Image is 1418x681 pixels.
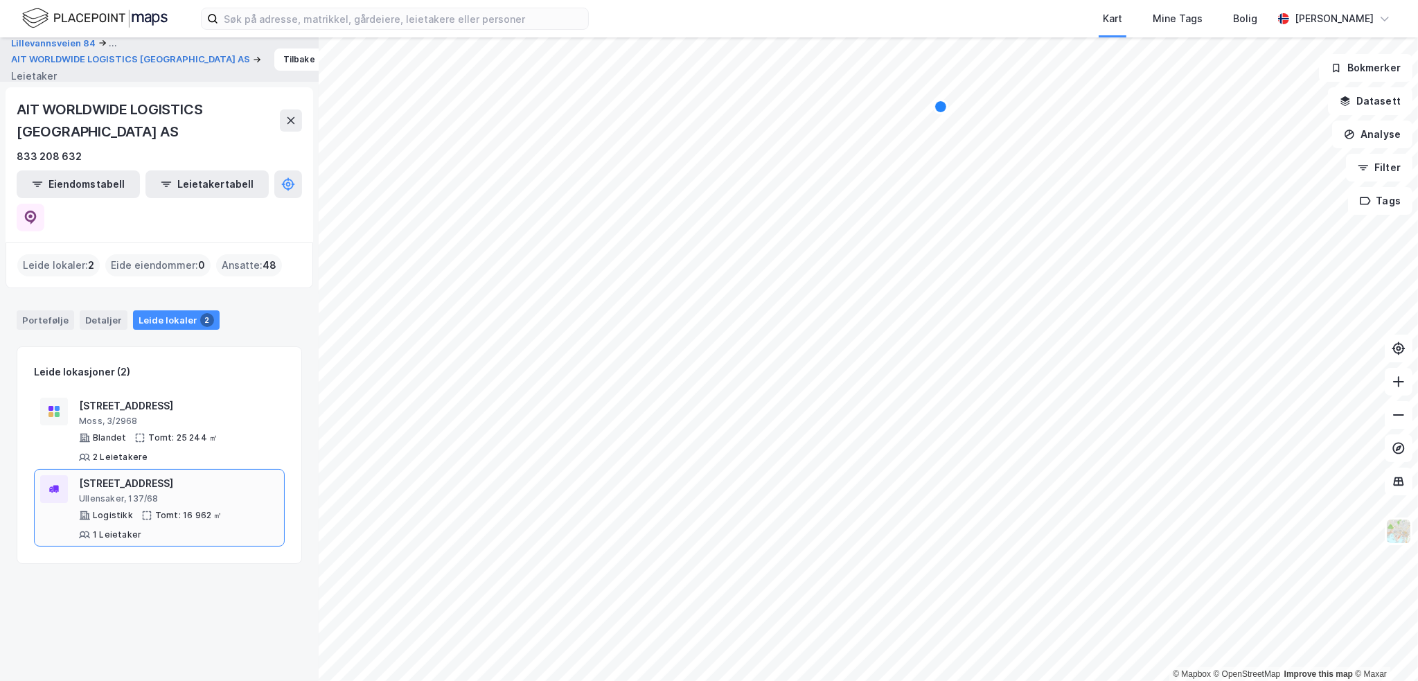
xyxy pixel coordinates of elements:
[11,68,57,85] div: Leietaker
[200,313,214,327] div: 2
[133,310,220,330] div: Leide lokaler
[17,254,100,276] div: Leide lokaler :
[17,98,280,143] div: AIT WORLDWIDE LOGISTICS [GEOGRAPHIC_DATA] AS
[79,493,278,504] div: Ullensaker, 137/68
[80,310,127,330] div: Detaljer
[17,148,82,165] div: 833 208 632
[1348,187,1412,215] button: Tags
[34,364,130,380] div: Leide lokasjoner (2)
[79,398,278,414] div: [STREET_ADDRESS]
[11,35,98,51] button: Lillevannsveien 84
[216,254,282,276] div: Ansatte :
[105,254,211,276] div: Eide eiendommer :
[1349,614,1418,681] div: Kontrollprogram for chat
[88,257,94,274] span: 2
[1103,10,1122,27] div: Kart
[274,48,324,71] button: Tilbake
[1295,10,1374,27] div: [PERSON_NAME]
[11,53,253,67] button: AIT WORLDWIDE LOGISTICS [GEOGRAPHIC_DATA] AS
[1153,10,1203,27] div: Mine Tags
[1214,669,1281,679] a: OpenStreetMap
[198,257,205,274] span: 0
[263,257,276,274] span: 48
[218,8,588,29] input: Søk på adresse, matrikkel, gårdeiere, leietakere eller personer
[1332,121,1412,148] button: Analyse
[17,310,74,330] div: Portefølje
[93,529,141,540] div: 1 Leietaker
[1385,518,1412,545] img: Z
[17,170,140,198] button: Eiendomstabell
[1284,669,1353,679] a: Improve this map
[22,6,168,30] img: logo.f888ab2527a4732fd821a326f86c7f29.svg
[93,432,126,443] div: Blandet
[935,101,946,112] div: Map marker
[1233,10,1257,27] div: Bolig
[93,510,133,521] div: Logistikk
[1349,614,1418,681] iframe: Chat Widget
[145,170,269,198] button: Leietakertabell
[1346,154,1412,182] button: Filter
[109,35,117,51] div: ...
[79,475,278,492] div: [STREET_ADDRESS]
[1173,669,1211,679] a: Mapbox
[1319,54,1412,82] button: Bokmerker
[148,432,218,443] div: Tomt: 25 244 ㎡
[155,510,222,521] div: Tomt: 16 962 ㎡
[1328,87,1412,115] button: Datasett
[93,452,148,463] div: 2 Leietakere
[79,416,278,427] div: Moss, 3/2968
